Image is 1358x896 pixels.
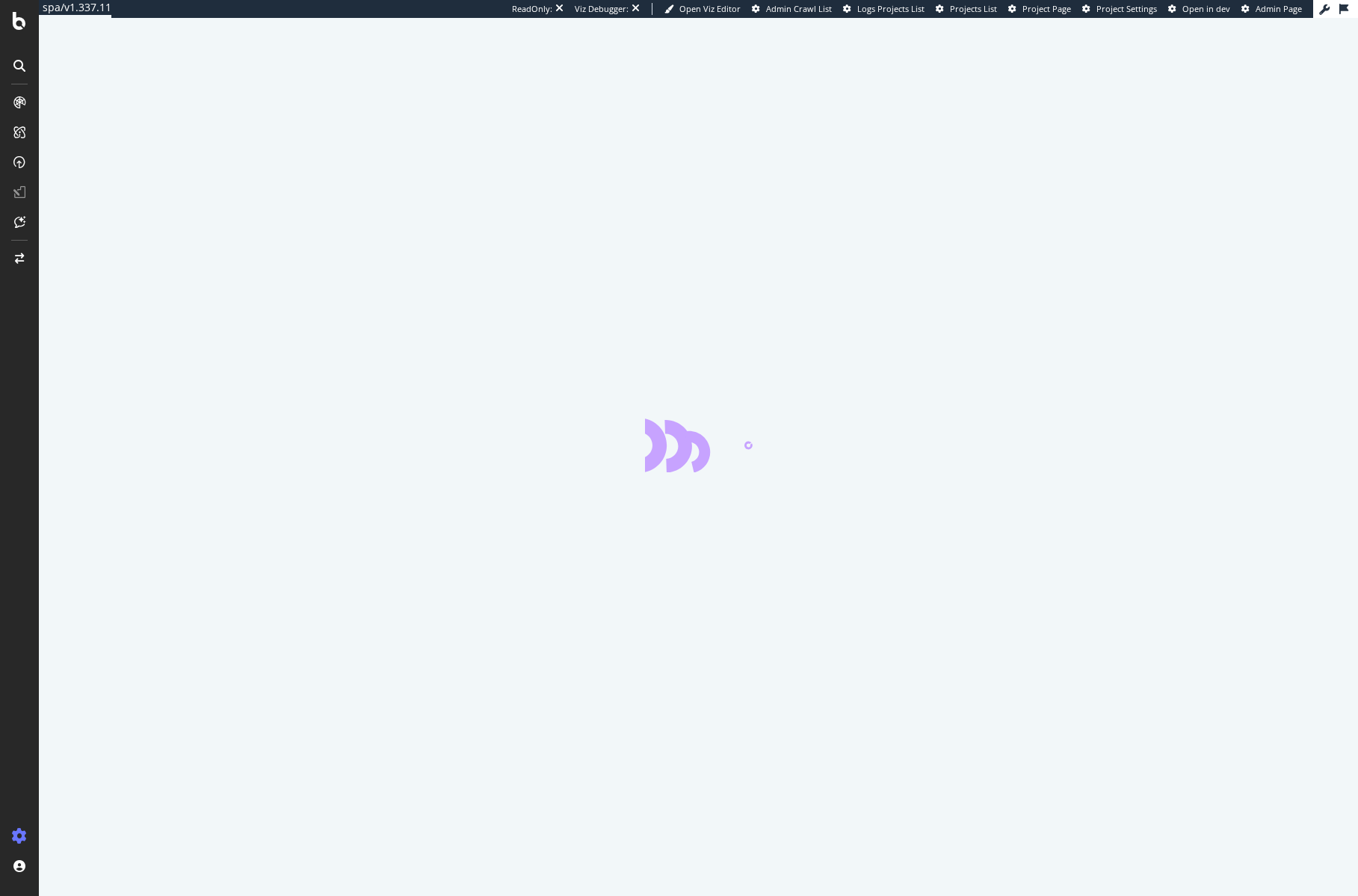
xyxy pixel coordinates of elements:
[1256,3,1302,14] span: Admin Page
[1082,3,1157,15] a: Project Settings
[1022,3,1071,14] span: Project Page
[752,3,832,15] a: Admin Crawl List
[679,3,741,14] span: Open Viz Editor
[1008,3,1071,15] a: Project Page
[766,3,832,14] span: Admin Crawl List
[857,3,925,14] span: Logs Projects List
[1096,3,1157,14] span: Project Settings
[936,3,997,15] a: Projects List
[575,3,629,15] div: Viz Debugger:
[645,418,753,472] div: animation
[843,3,925,15] a: Logs Projects List
[1241,3,1302,15] a: Admin Page
[1168,3,1230,15] a: Open in dev
[950,3,997,14] span: Projects List
[512,3,552,15] div: ReadOnly:
[664,3,741,15] a: Open Viz Editor
[1182,3,1230,14] span: Open in dev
